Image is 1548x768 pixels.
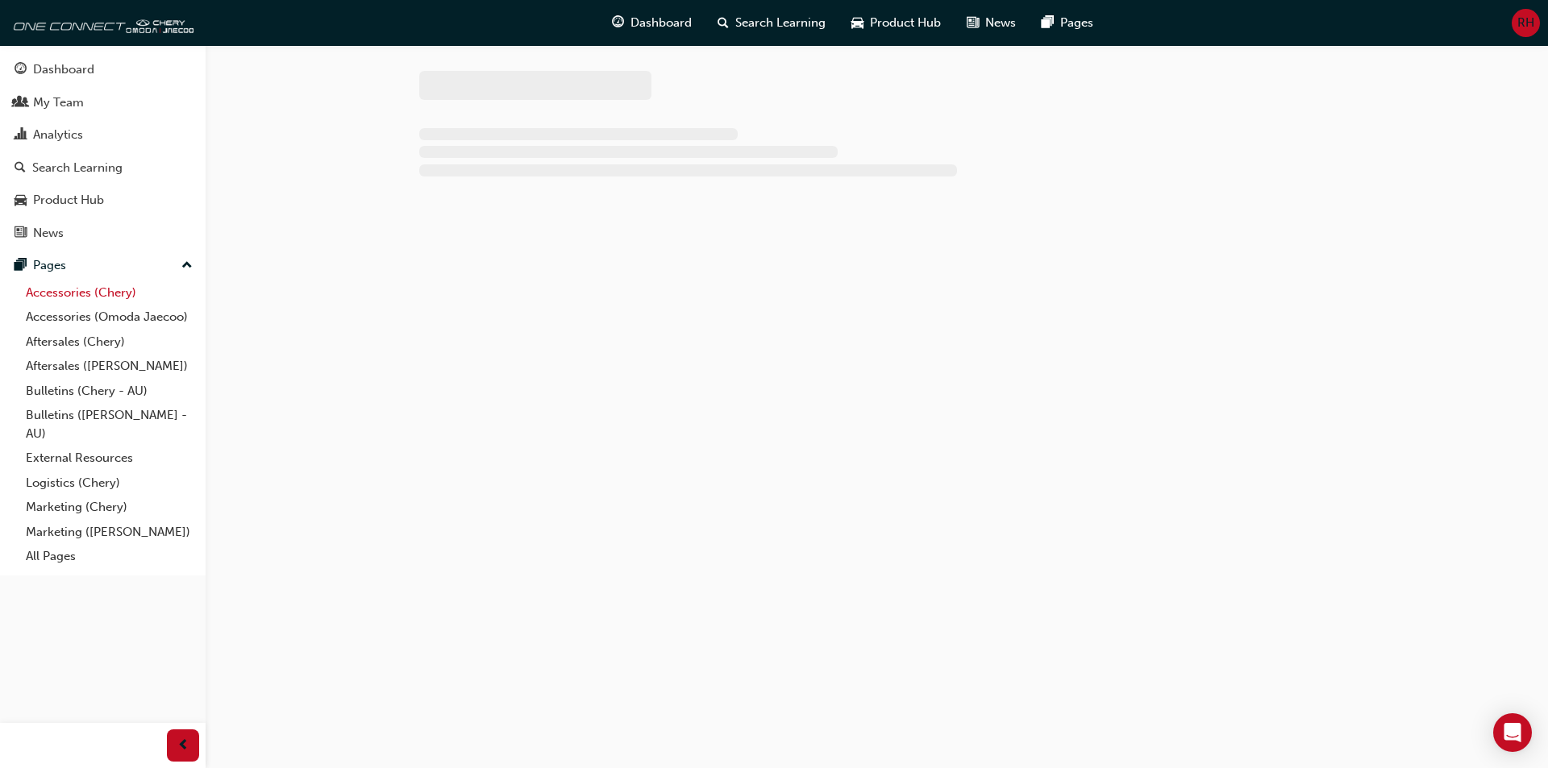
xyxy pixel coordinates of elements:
span: RH [1517,14,1534,32]
a: All Pages [19,544,199,569]
a: External Resources [19,446,199,471]
div: Analytics [33,126,83,144]
a: Marketing ([PERSON_NAME]) [19,520,199,545]
button: Pages [6,251,199,280]
a: Logistics (Chery) [19,471,199,496]
div: Open Intercom Messenger [1493,713,1532,752]
a: Product Hub [6,185,199,215]
span: Dashboard [630,14,692,32]
span: chart-icon [15,128,27,143]
span: search-icon [15,161,26,176]
a: Aftersales (Chery) [19,330,199,355]
span: car-icon [851,13,863,33]
span: news-icon [967,13,979,33]
span: up-icon [181,255,193,276]
a: guage-iconDashboard [599,6,705,39]
a: Accessories (Omoda Jaecoo) [19,305,199,330]
span: guage-icon [15,63,27,77]
div: News [33,224,64,243]
a: Accessories (Chery) [19,280,199,305]
a: Bulletins ([PERSON_NAME] - AU) [19,403,199,446]
div: Dashboard [33,60,94,79]
a: search-iconSearch Learning [705,6,838,39]
div: Search Learning [32,159,123,177]
span: Product Hub [870,14,941,32]
a: Marketing (Chery) [19,495,199,520]
a: Bulletins (Chery - AU) [19,379,199,404]
a: pages-iconPages [1029,6,1106,39]
a: news-iconNews [954,6,1029,39]
a: News [6,218,199,248]
div: Pages [33,256,66,275]
a: Analytics [6,120,199,150]
div: Product Hub [33,191,104,210]
span: guage-icon [612,13,624,33]
img: oneconnect [8,6,193,39]
span: Pages [1060,14,1093,32]
span: search-icon [718,13,729,33]
span: Search Learning [735,14,826,32]
span: car-icon [15,193,27,208]
span: pages-icon [1042,13,1054,33]
button: DashboardMy TeamAnalyticsSearch LearningProduct HubNews [6,52,199,251]
a: My Team [6,88,199,118]
a: Search Learning [6,153,199,183]
span: prev-icon [177,736,189,756]
span: people-icon [15,96,27,110]
div: My Team [33,93,84,112]
a: car-iconProduct Hub [838,6,954,39]
span: pages-icon [15,259,27,273]
a: Aftersales ([PERSON_NAME]) [19,354,199,379]
span: news-icon [15,226,27,241]
span: News [985,14,1016,32]
a: Dashboard [6,55,199,85]
button: RH [1512,9,1540,37]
